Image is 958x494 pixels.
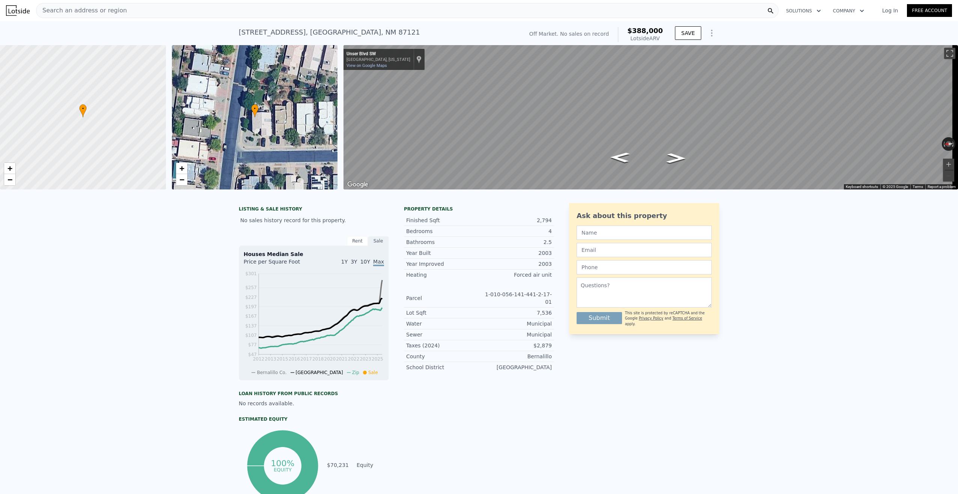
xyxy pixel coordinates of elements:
button: Zoom out [943,170,954,182]
span: Max [373,259,384,266]
button: Rotate clockwise [952,137,956,151]
div: • [251,104,259,117]
button: Submit [577,312,622,324]
span: Zip [352,370,359,375]
div: 7,536 [479,309,552,317]
div: No records available. [239,400,389,407]
tspan: $197 [245,304,257,309]
tspan: 2020 [324,356,336,362]
span: $388,000 [627,27,663,35]
a: View on Google Maps [346,63,387,68]
td: $70,231 [327,461,349,469]
div: School District [406,364,479,371]
tspan: $47 [248,352,257,357]
div: Ask about this property [577,211,712,221]
span: Bernalillo Co. [257,370,286,375]
button: Rotate counterclockwise [942,137,946,151]
a: Show location on map [416,55,422,64]
div: Unser Blvd SW [346,51,410,57]
div: Estimated Equity [239,416,389,422]
div: No sales history record for this property. [239,214,389,227]
div: Bedrooms [406,227,479,235]
span: Search an address or region [36,6,127,15]
img: Lotside [6,5,30,16]
tspan: $227 [245,295,257,300]
span: + [8,164,12,173]
div: Price per Square Foot [244,258,314,270]
a: Zoom out [176,174,187,185]
a: Privacy Policy [639,316,663,320]
a: Zoom out [4,174,15,185]
div: Lotside ARV [627,35,663,42]
tspan: 2012 [253,356,265,362]
div: 2003 [479,249,552,257]
tspan: 2013 [265,356,276,362]
tspan: equity [274,467,292,472]
tspan: 2022 [348,356,360,362]
span: Sale [368,370,378,375]
div: Map [343,45,958,189]
a: Terms [913,185,923,189]
span: © 2025 Google [883,185,908,189]
div: Heating [406,271,479,279]
div: [GEOGRAPHIC_DATA], [US_STATE] [346,57,410,62]
div: 1-010-056-141-441-2-17-01 [479,291,552,306]
div: Street View [343,45,958,189]
div: Municipal [479,331,552,338]
div: Bernalillo [479,353,552,360]
tspan: $167 [245,314,257,319]
button: Reset the view [941,141,955,147]
div: 2,794 [479,217,552,224]
span: − [179,175,184,184]
button: Company [827,4,870,18]
div: Off Market. No sales on record [529,30,609,38]
div: Year Improved [406,260,479,268]
path: Go North, Unser Blvd SW [602,150,638,165]
tspan: $257 [245,285,257,290]
span: • [251,105,259,112]
div: $2,879 [479,342,552,349]
span: 3Y [351,259,357,265]
div: [GEOGRAPHIC_DATA] [479,364,552,371]
a: Open this area in Google Maps (opens a new window) [345,180,370,189]
a: Free Account [907,4,952,17]
span: − [8,175,12,184]
button: SAVE [675,26,701,40]
button: Toggle fullscreen view [944,48,955,59]
div: Houses Median Sale [244,250,384,258]
div: LISTING & SALE HISTORY [239,206,389,214]
div: Finished Sqft [406,217,479,224]
button: Solutions [780,4,827,18]
a: Zoom in [176,163,187,174]
div: Sale [368,236,389,246]
div: 4 [479,227,552,235]
tspan: 100% [271,459,295,468]
div: Municipal [479,320,552,327]
tspan: 2016 [289,356,300,362]
span: [GEOGRAPHIC_DATA] [296,370,343,375]
div: • [79,104,87,117]
div: 2003 [479,260,552,268]
input: Phone [577,260,712,274]
div: Forced air unit [479,271,552,279]
a: Log In [873,7,907,14]
div: Loan history from public records [239,391,389,397]
div: This site is protected by reCAPTCHA and the Google and apply. [625,311,712,327]
tspan: $301 [245,271,257,276]
div: Parcel [406,294,479,302]
div: County [406,353,479,360]
tspan: $107 [245,333,257,338]
a: Zoom in [4,163,15,174]
tspan: 2015 [277,356,288,362]
tspan: 2023 [360,356,371,362]
input: Name [577,226,712,240]
a: Terms of Service [672,316,702,320]
tspan: $137 [245,323,257,329]
img: Google [345,180,370,189]
div: Year Built [406,249,479,257]
div: [STREET_ADDRESS] , [GEOGRAPHIC_DATA] , NM 87121 [239,27,420,38]
div: 2.5 [479,238,552,246]
div: Bathrooms [406,238,479,246]
button: Keyboard shortcuts [846,184,878,189]
button: Show Options [704,26,719,41]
